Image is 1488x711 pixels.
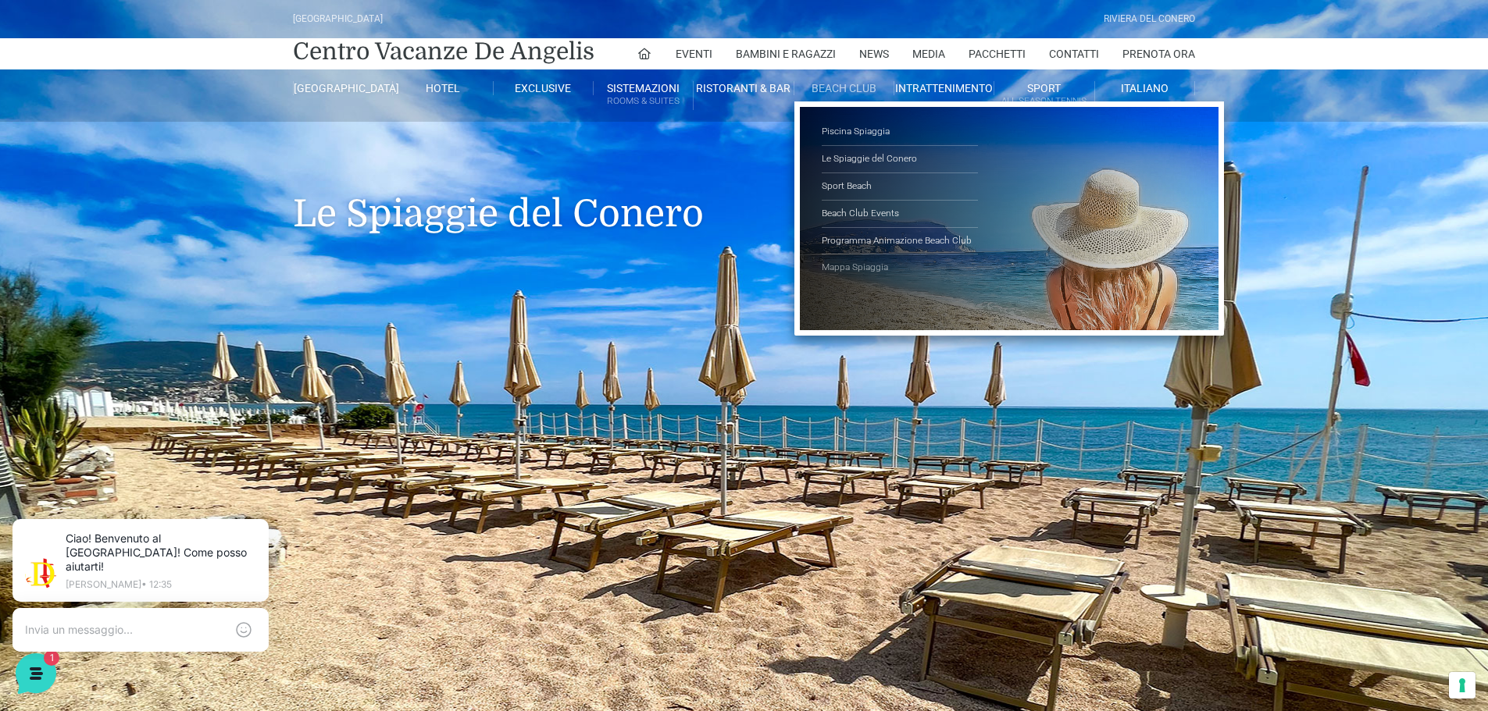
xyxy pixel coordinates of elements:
[1122,38,1195,69] a: Prenota Ora
[912,38,945,69] a: Media
[25,151,56,183] img: light
[393,81,493,95] a: Hotel
[12,650,59,697] iframe: Customerly Messenger Launcher
[822,228,978,255] a: Programma Animazione Beach Club
[822,201,978,228] a: Beach Club Events
[1104,12,1195,27] div: Riviera Del Conero
[859,38,889,69] a: News
[594,81,694,110] a: SistemazioniRooms & Suites
[34,58,66,89] img: light
[25,259,122,272] span: Trova una risposta
[293,12,383,27] div: [GEOGRAPHIC_DATA]
[1449,672,1476,699] button: Le tue preferenze relative al consenso per le tecnologie di tracciamento
[822,119,978,146] a: Piscina Spiaggia
[12,501,109,537] button: Home
[135,523,177,537] p: Messaggi
[1049,38,1099,69] a: Contatti
[293,36,594,67] a: Centro Vacanze De Angelis
[75,31,266,73] p: Ciao! Benvenuto al [GEOGRAPHIC_DATA]! Come posso aiutarti!
[794,81,894,95] a: Beach Club
[994,94,1094,108] small: All Season Tennis
[1095,81,1195,95] a: Italiano
[241,523,263,537] p: Aiuto
[47,523,73,537] p: Home
[736,38,836,69] a: Bambini e Ragazzi
[139,125,287,137] a: [DEMOGRAPHIC_DATA] tutto
[166,259,287,272] a: Apri Centro Assistenza
[25,125,133,137] span: Le tue conversazioni
[75,80,266,89] p: [PERSON_NAME] • 12:35
[273,150,287,164] p: ora
[156,499,167,510] span: 1
[12,69,262,100] p: La nostra missione è rendere la tua esperienza straordinaria!
[822,173,978,201] a: Sport Beach
[19,144,294,190] a: [PERSON_NAME]Ciao! Benvenuto al [GEOGRAPHIC_DATA]! Come posso aiutarti!ora1
[293,81,393,95] a: [GEOGRAPHIC_DATA]
[102,206,230,219] span: Inizia una conversazione
[1121,82,1169,94] span: Italiano
[35,293,255,308] input: Cerca un articolo...
[894,81,994,95] a: Intrattenimento
[994,81,1094,110] a: SportAll Season Tennis
[494,81,594,95] a: Exclusive
[969,38,1026,69] a: Pacchetti
[204,501,300,537] button: Aiuto
[676,38,712,69] a: Eventi
[822,146,978,173] a: Le Spiaggie del Conero
[66,150,262,165] span: [PERSON_NAME]
[694,81,794,95] a: Ristoranti & Bar
[25,197,287,228] button: Inizia una conversazione
[272,169,287,184] span: 1
[293,122,1195,259] h1: Le Spiaggie del Conero
[66,169,262,184] p: Ciao! Benvenuto al [GEOGRAPHIC_DATA]! Come posso aiutarti!
[594,94,693,108] small: Rooms & Suites
[12,12,262,62] h2: Ciao da De Angelis Resort 👋
[109,501,205,537] button: 1Messaggi
[822,254,978,281] a: Mappa Spiaggia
